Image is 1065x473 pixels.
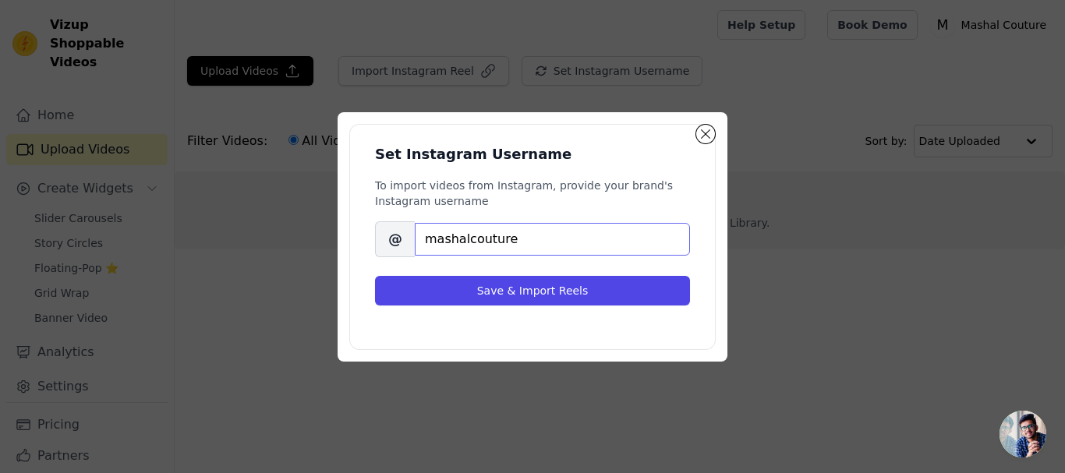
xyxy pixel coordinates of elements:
span: @ [375,221,415,257]
button: Close modal [696,125,715,143]
div: Open chat [1000,411,1046,457]
h3: Set Instagram Username [375,143,690,165]
input: username [415,223,690,256]
p: To import videos from Instagram, provide your brand's Instagram username [375,178,690,209]
button: Save & Import Reels [375,276,690,305]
